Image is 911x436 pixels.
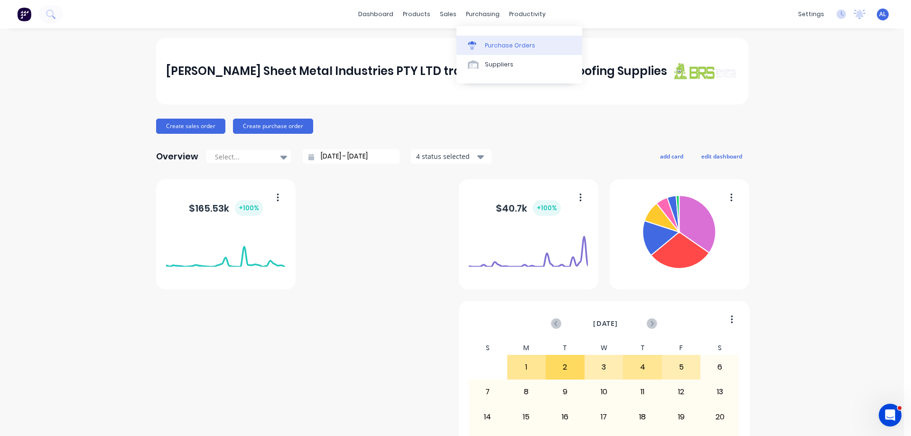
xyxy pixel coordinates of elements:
[508,380,546,404] div: 8
[585,355,623,379] div: 3
[662,341,701,355] div: F
[17,7,31,21] img: Factory
[485,41,535,50] div: Purchase Orders
[508,405,546,429] div: 15
[435,7,461,21] div: sales
[654,150,689,162] button: add card
[461,7,504,21] div: purchasing
[398,7,435,21] div: products
[156,119,225,134] button: Create sales order
[416,151,476,161] div: 4 status selected
[456,55,582,74] a: Suppliers
[235,200,263,216] div: + 100 %
[662,355,700,379] div: 5
[662,380,700,404] div: 12
[879,404,902,427] iframe: Intercom live chat
[701,405,739,429] div: 20
[700,341,739,355] div: S
[353,7,398,21] a: dashboard
[546,405,584,429] div: 16
[793,7,829,21] div: settings
[671,62,738,80] img: J A Sheet Metal Industries PTY LTD trading as Brunswick Roofing Supplies
[695,150,748,162] button: edit dashboard
[507,341,546,355] div: M
[485,60,513,69] div: Suppliers
[508,355,546,379] div: 1
[496,200,561,216] div: $ 40.7k
[504,7,550,21] div: productivity
[585,341,623,355] div: W
[468,341,507,355] div: S
[411,149,492,164] button: 4 status selected
[469,380,507,404] div: 7
[593,318,618,329] span: [DATE]
[469,405,507,429] div: 14
[156,147,198,166] div: Overview
[585,405,623,429] div: 17
[585,380,623,404] div: 10
[623,355,661,379] div: 4
[623,380,661,404] div: 11
[623,341,662,355] div: T
[546,341,585,355] div: T
[456,36,582,55] a: Purchase Orders
[662,405,700,429] div: 19
[546,380,584,404] div: 9
[233,119,313,134] button: Create purchase order
[623,405,661,429] div: 18
[879,10,886,19] span: AL
[546,355,584,379] div: 2
[166,62,667,81] div: [PERSON_NAME] Sheet Metal Industries PTY LTD trading as Brunswick Roofing Supplies
[701,380,739,404] div: 13
[533,200,561,216] div: + 100 %
[189,200,263,216] div: $ 165.53k
[701,355,739,379] div: 6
